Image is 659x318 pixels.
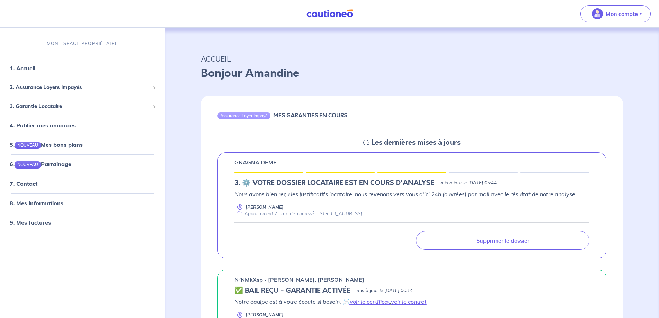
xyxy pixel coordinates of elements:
[234,287,350,295] h5: ✅ BAIL REÇU - GARANTIE ACTIVÉE
[10,122,76,129] a: 4. Publier mes annonces
[353,287,413,294] p: - mis à jour le [DATE] 00:14
[47,40,118,47] p: MON ESPACE PROPRIÉTAIRE
[10,219,51,226] a: 9. Mes factures
[606,10,638,18] p: Mon compte
[580,5,651,22] button: illu_account_valid_menu.svgMon compte
[234,287,589,295] div: state: CONTRACT-VALIDATED, Context: NEW,MAYBE-CERTIFICATE,RELATIONSHIP,LESSOR-DOCUMENTS
[234,298,589,306] p: Notre équipe est à votre écoute si besoin. 📄 ,
[10,161,71,167] a: 6.NOUVEAUParrainage
[416,231,589,250] a: Supprimer le dossier
[246,204,284,210] p: [PERSON_NAME]
[391,298,427,305] a: voir le contrat
[437,180,497,187] p: - mis à jour le [DATE] 05:44
[246,311,284,318] p: [PERSON_NAME]
[10,199,63,206] a: 8. Mes informations
[3,176,162,190] div: 7. Contact
[201,65,623,82] p: Bonjour Amandine
[349,298,390,305] a: Voir le certificat
[10,83,150,91] span: 2. Assurance Loyers Impayés
[234,179,434,187] h5: 3.︎ ⚙️ VOTRE DOSSIER LOCATAIRE EST EN COURS D'ANALYSE
[234,158,277,166] p: GNAGNA DEME
[3,100,162,113] div: 3. Garantie Locataire
[217,112,270,119] div: Assurance Loyer Impayé
[3,118,162,132] div: 4. Publier mes annonces
[3,215,162,229] div: 9. Mes factures
[201,53,623,65] p: ACCUEIL
[372,138,461,147] h5: Les dernières mises à jours
[3,81,162,94] div: 2. Assurance Loyers Impayés
[3,138,162,152] div: 5.NOUVEAUMes bons plans
[3,157,162,171] div: 6.NOUVEAUParrainage
[304,9,356,18] img: Cautioneo
[234,179,589,187] div: state: DOCUMENTS-TO-EVALUATE, Context: NEW,CHOOSE-CERTIFICATE,ALONE,LESSOR-DOCUMENTS
[273,112,347,119] h6: MES GARANTIES EN COURS
[476,237,529,244] p: Supprimer le dossier
[10,180,37,187] a: 7. Contact
[10,141,83,148] a: 5.NOUVEAUMes bons plans
[10,65,35,72] a: 1. Accueil
[234,275,364,284] p: n°NMkXsp - [PERSON_NAME], [PERSON_NAME]
[592,8,603,19] img: illu_account_valid_menu.svg
[10,102,150,110] span: 3. Garantie Locataire
[234,210,362,217] div: Appartement 2 - rez-de-chaussé - [STREET_ADDRESS]
[3,61,162,75] div: 1. Accueil
[234,190,589,198] p: Nous avons bien reçu les justificatifs locataire, nous revenons vers vous d'ici 24h (ouvrées) par...
[3,196,162,210] div: 8. Mes informations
